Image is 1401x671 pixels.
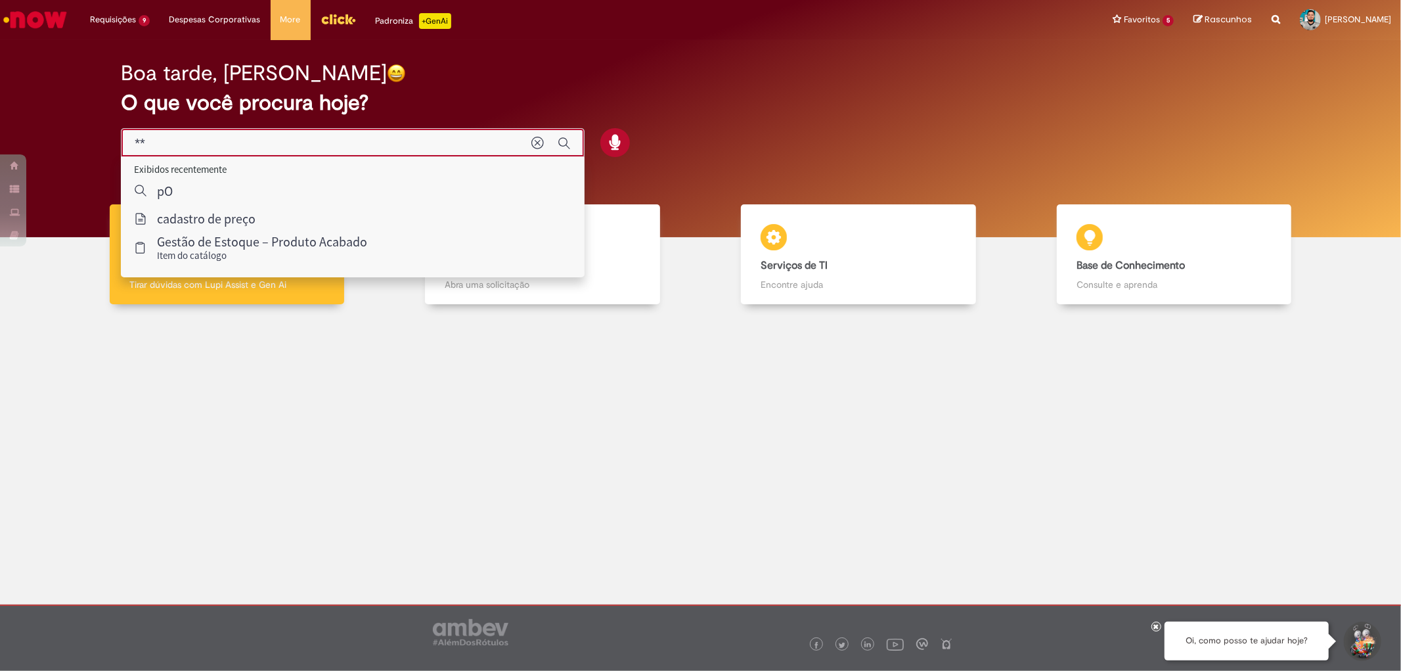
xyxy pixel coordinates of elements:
[280,13,301,26] span: More
[419,13,451,29] p: +GenAi
[1016,204,1332,305] a: Base de Conhecimento Consulte e aprenda
[129,278,324,291] p: Tirar dúvidas com Lupi Assist e Gen Ai
[1165,622,1329,660] div: Oi, como posso te ajudar hoje?
[761,259,828,272] b: Serviços de TI
[761,278,956,291] p: Encontre ajuda
[813,642,820,649] img: logo_footer_facebook.png
[1205,13,1252,26] span: Rascunhos
[1077,259,1185,272] b: Base de Conhecimento
[1,7,69,33] img: ServiceNow
[445,278,640,291] p: Abra uma solicitação
[1342,622,1381,661] button: Iniciar Conversa de Suporte
[1124,13,1160,26] span: Favoritos
[121,91,1279,114] h2: O que você procura hoje?
[1077,278,1272,291] p: Consulte e aprenda
[1325,14,1391,25] span: [PERSON_NAME]
[321,9,356,29] img: click_logo_yellow_360x200.png
[916,638,928,650] img: logo_footer_workplace.png
[121,62,387,85] h2: Boa tarde, [PERSON_NAME]
[376,13,451,29] div: Padroniza
[864,641,871,649] img: logo_footer_linkedin.png
[387,64,406,83] img: happy-face.png
[169,13,261,26] span: Despesas Corporativas
[839,642,845,649] img: logo_footer_twitter.png
[90,13,136,26] span: Requisições
[433,619,508,645] img: logo_footer_ambev_rotulo_gray.png
[1163,15,1174,26] span: 5
[701,204,1017,305] a: Serviços de TI Encontre ajuda
[941,638,952,650] img: logo_footer_naosei.png
[139,15,150,26] span: 9
[69,204,385,305] a: Tirar dúvidas Tirar dúvidas com Lupi Assist e Gen Ai
[1193,14,1252,26] a: Rascunhos
[887,636,904,653] img: logo_footer_youtube.png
